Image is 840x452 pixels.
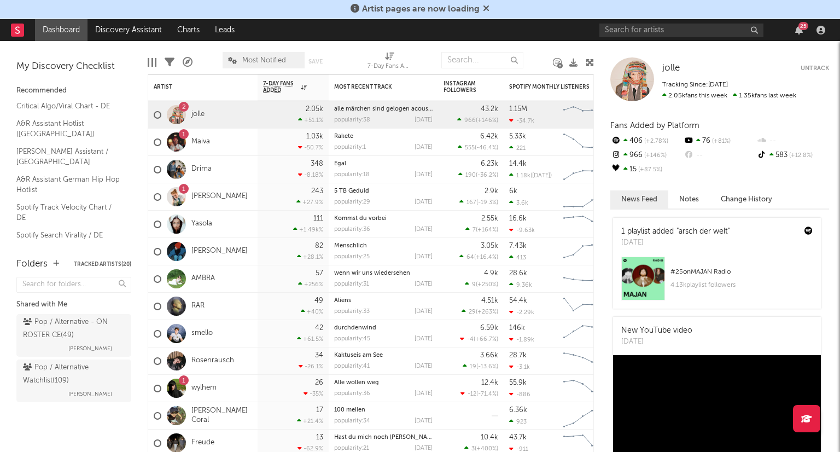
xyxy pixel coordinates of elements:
div: 221 [509,144,526,152]
div: Artist [154,84,236,90]
div: 6.59k [480,324,498,332]
span: +250 % [477,282,497,288]
div: 2.55k [481,215,498,222]
a: Freude [191,438,214,448]
div: Most Recent Track [334,84,416,90]
div: 25 [798,22,808,30]
a: Discovery Assistant [87,19,170,41]
div: [DATE] [415,363,433,369]
div: popularity: 38 [334,117,370,123]
div: 1.18k ( [DATE] ) [509,172,552,179]
span: -19.3 % [478,200,497,206]
a: 100 meilen [334,407,365,413]
div: [DATE] [415,309,433,315]
div: 923 [509,418,527,425]
span: Tracking Since: [DATE] [662,82,728,88]
div: wenn wir uns wiedersehen [334,270,433,276]
svg: Chart title [558,183,608,211]
div: [DATE] [415,445,433,451]
a: Pop / Alternative - ON ROSTER CE(49)[PERSON_NAME] [16,314,131,357]
span: 19 [470,364,476,370]
a: Drima [191,165,212,174]
div: Kommst du vorbei [334,216,433,222]
div: ( ) [457,117,498,124]
div: [DATE] [621,237,730,248]
button: 25 [795,26,803,34]
a: AMBRA [191,274,215,283]
div: 4.9k [484,270,498,277]
div: popularity: 36 [334,227,370,233]
div: +1.49k % [293,226,323,233]
div: popularity: 25 [334,254,370,260]
div: -886 [509,391,530,398]
div: 966 [610,148,683,163]
div: 7-Day Fans Added (7-Day Fans Added) [367,47,411,78]
a: Pop / Alternative Watchlist(109)[PERSON_NAME] [16,360,131,402]
svg: Chart title [558,320,608,347]
div: ( ) [465,281,498,288]
div: Hast du mich noch lieb? [334,434,433,441]
a: Spotify Search Virality / DE [16,229,120,241]
a: durchdenwind [334,325,376,331]
span: Dismiss [483,5,489,14]
div: [DATE] [415,418,433,424]
div: 5.33k [509,133,526,140]
svg: Chart title [558,101,608,129]
div: ( ) [462,308,498,315]
div: 4.51k [481,297,498,304]
span: +81 % [710,138,731,144]
div: -- [756,134,829,148]
div: 43.7k [509,434,527,441]
div: ( ) [463,363,498,370]
span: 7-Day Fans Added [263,80,298,94]
a: A&R Assistant Hotlist ([GEOGRAPHIC_DATA]) [16,118,120,140]
span: +146 % [477,118,497,124]
input: Search... [441,52,523,68]
div: 76 [683,134,756,148]
div: 100 meilen [334,407,433,413]
div: popularity: 1 [334,144,366,150]
span: +2.78 % [643,138,668,144]
div: +61.5 % [297,335,323,343]
div: popularity: 18 [334,172,370,178]
div: ( ) [464,445,498,452]
div: ( ) [460,390,498,397]
div: popularity: 34 [334,418,370,424]
div: [DATE] [415,144,433,150]
div: [DATE] [415,391,433,397]
span: -36.2 % [477,172,497,178]
div: 6.23k [481,160,498,167]
div: Egal [334,161,433,167]
div: 43.2k [481,106,498,113]
div: 4.13k playlist followers [670,279,813,292]
div: Spotify Monthly Listeners [509,84,591,90]
div: ( ) [459,253,498,260]
div: Pop / Alternative - ON ROSTER CE ( 49 ) [23,316,122,342]
span: +146 % [643,153,667,159]
div: 49 [314,297,323,304]
div: A&R Pipeline [183,47,192,78]
span: Most Notified [242,57,286,64]
svg: Chart title [558,156,608,183]
svg: Chart title [558,238,608,265]
span: -71.4 % [478,391,497,397]
button: Tracked Artists(20) [74,262,131,267]
div: 15 [610,163,683,177]
div: 6.36k [509,407,527,414]
div: [DATE] [415,336,433,342]
a: wylhem [191,384,217,393]
div: -- [683,148,756,163]
span: 555 [465,145,475,151]
a: "arsch der welt" [676,228,730,235]
div: [DATE] [415,227,433,233]
div: ( ) [460,335,498,343]
div: 3.05k [481,242,498,250]
div: [DATE] [415,117,433,123]
div: -3.1k [509,363,530,370]
div: [DATE] [621,337,692,347]
a: A&R Assistant German Hip Hop Hotlist [16,173,120,196]
div: # 25 on MAJAN Radio [670,265,813,279]
input: Search for artists [599,24,763,37]
span: +16.4 % [476,254,497,260]
span: 1.35k fans last week [662,92,796,99]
